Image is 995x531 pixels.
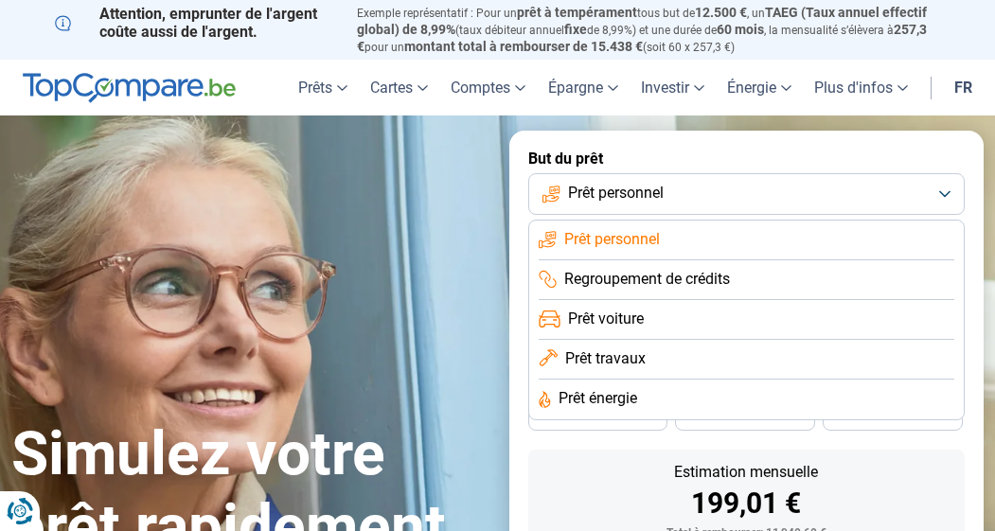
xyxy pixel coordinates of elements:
[543,489,951,518] div: 199,01 €
[23,73,236,103] img: TopCompare
[568,183,664,204] span: Prêt personnel
[717,22,764,37] span: 60 mois
[543,465,951,480] div: Estimation mensuelle
[565,348,646,369] span: Prêt travaux
[564,22,587,37] span: fixe
[359,60,439,115] a: Cartes
[439,60,537,115] a: Comptes
[803,60,919,115] a: Plus d'infos
[943,60,984,115] a: fr
[695,5,747,20] span: 12.500 €
[55,5,335,41] p: Attention, emprunter de l'argent coûte aussi de l'argent.
[517,5,637,20] span: prêt à tempérament
[357,5,927,37] span: TAEG (Taux annuel effectif global) de 8,99%
[287,60,359,115] a: Prêts
[559,388,637,409] span: Prêt énergie
[528,173,966,215] button: Prêt personnel
[568,309,644,329] span: Prêt voiture
[357,22,927,54] span: 257,3 €
[564,229,660,250] span: Prêt personnel
[577,411,618,422] span: 36 mois
[724,411,766,422] span: 30 mois
[357,5,940,55] p: Exemple représentatif : Pour un tous but de , un (taux débiteur annuel de 8,99%) et une durée de ...
[716,60,803,115] a: Énergie
[528,150,966,168] label: But du prêt
[564,269,730,290] span: Regroupement de crédits
[630,60,716,115] a: Investir
[404,39,643,54] span: montant total à rembourser de 15.438 €
[872,411,914,422] span: 24 mois
[537,60,630,115] a: Épargne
